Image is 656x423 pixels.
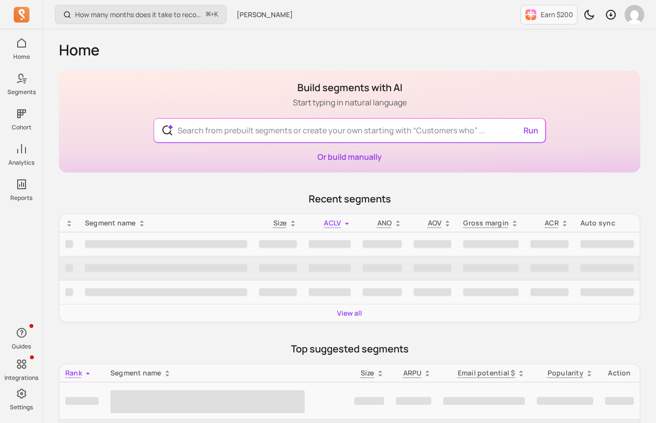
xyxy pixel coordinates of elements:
[65,397,99,405] span: ‌
[65,368,82,377] span: Rank
[377,218,392,227] span: ANO
[403,368,422,378] p: ARPU
[231,6,299,24] button: [PERSON_NAME]
[520,121,542,140] button: Run
[7,88,36,96] p: Segments
[259,240,297,248] span: ‌
[10,403,33,411] p: Settings
[85,264,247,272] span: ‌
[75,10,202,20] p: How many months does it take to recover my CAC (Customer Acquisition Cost)?
[317,151,382,162] a: Or build manually
[605,397,634,405] span: ‌
[324,218,341,227] span: ACLV
[259,288,297,296] span: ‌
[12,343,31,350] p: Guides
[65,288,73,296] span: ‌
[414,264,452,272] span: ‌
[65,264,73,272] span: ‌
[4,374,38,382] p: Integrations
[548,368,583,378] p: Popularity
[354,397,384,405] span: ‌
[363,288,401,296] span: ‌
[12,124,31,131] p: Cohort
[10,194,32,202] p: Reports
[530,288,569,296] span: ‌
[625,5,644,25] img: avatar
[605,368,634,378] div: Action
[206,9,211,21] kbd: ⌘
[458,368,516,378] p: Email potential $
[363,264,401,272] span: ‌
[530,264,569,272] span: ‌
[309,288,351,296] span: ‌
[521,5,577,25] button: Earn $200
[293,81,407,95] h1: Build segments with AI
[65,240,73,248] span: ‌
[545,218,559,228] p: ACR
[59,41,640,59] h1: Home
[85,218,247,228] div: Segment name
[236,10,293,20] span: [PERSON_NAME]
[293,97,407,108] p: Start typing in natural language
[541,10,573,20] p: Earn $200
[59,192,640,206] p: Recent segments
[337,308,362,318] a: View all
[463,288,519,296] span: ‌
[13,53,30,61] p: Home
[259,264,297,272] span: ‌
[414,288,452,296] span: ‌
[580,264,634,272] span: ‌
[85,240,247,248] span: ‌
[580,218,634,228] div: Auto sync
[110,368,342,378] div: Segment name
[214,11,218,19] kbd: K
[579,5,599,25] button: Toggle dark mode
[55,5,227,24] button: How many months does it take to recover my CAC (Customer Acquisition Cost)?⌘+K
[463,264,519,272] span: ‌
[309,240,351,248] span: ‌
[110,390,305,413] span: ‌
[530,240,569,248] span: ‌
[580,240,634,248] span: ‌
[463,240,519,248] span: ‌
[396,397,432,405] span: ‌
[8,159,34,167] p: Analytics
[428,218,442,228] p: AOV
[85,288,247,296] span: ‌
[309,264,351,272] span: ‌
[11,323,32,352] button: Guides
[443,397,525,405] span: ‌
[463,218,509,228] p: Gross margin
[537,397,593,405] span: ‌
[206,9,218,20] span: +
[273,218,287,227] span: Size
[59,342,640,356] p: Top suggested segments
[580,288,634,296] span: ‌
[363,240,401,248] span: ‌
[170,119,529,142] input: Search from prebuilt segments or create your own starting with “Customers who” ...
[361,368,374,377] span: Size
[414,240,452,248] span: ‌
